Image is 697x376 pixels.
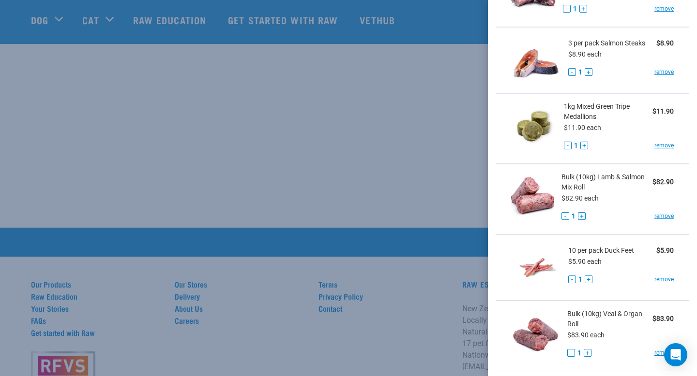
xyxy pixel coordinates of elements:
[568,246,634,256] span: 10 per pack Duck Feet
[664,343,687,366] div: Open Intercom Messenger
[585,68,592,76] button: +
[652,315,674,322] strong: $83.90
[578,275,582,285] span: 1
[563,5,571,13] button: -
[568,68,576,76] button: -
[656,39,674,47] strong: $8.90
[511,101,557,151] img: Mixed Green Tripe Medallions
[573,4,577,14] span: 1
[511,309,560,359] img: Veal & Organ Roll
[568,258,602,265] span: $5.90 each
[561,194,599,202] span: $82.90 each
[654,4,674,13] a: remove
[511,172,554,222] img: Lamb & Salmon Mix Roll
[654,348,674,357] a: remove
[568,38,645,48] span: 3 per pack Salmon Steaks
[564,124,601,131] span: $11.90 each
[654,68,674,76] a: remove
[561,212,569,220] button: -
[577,348,581,358] span: 1
[654,141,674,150] a: remove
[578,212,586,220] button: +
[572,211,576,221] span: 1
[574,141,578,151] span: 1
[564,142,572,149] button: -
[568,50,602,58] span: $8.90 each
[584,349,591,357] button: +
[567,331,605,339] span: $83.90 each
[652,178,674,186] strong: $82.90
[567,309,652,329] span: Bulk (10kg) Veal & Organ Roll
[561,172,652,192] span: Bulk (10kg) Lamb & Salmon Mix Roll
[654,275,674,284] a: remove
[567,349,575,357] button: -
[580,142,588,149] button: +
[654,212,674,220] a: remove
[656,246,674,254] strong: $5.90
[578,67,582,77] span: 1
[511,35,561,85] img: Salmon Steaks
[652,107,674,115] strong: $11.90
[511,243,561,292] img: Duck Feet
[585,275,592,283] button: +
[568,275,576,283] button: -
[564,101,652,122] span: 1kg Mixed Green Tripe Medallions
[579,5,587,13] button: +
